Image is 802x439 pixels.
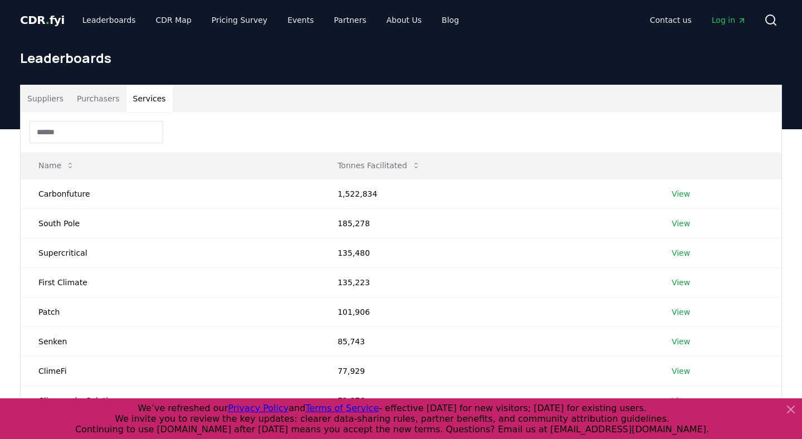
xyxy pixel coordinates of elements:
[278,10,322,30] a: Events
[320,208,654,238] td: 185,278
[21,85,70,112] button: Suppliers
[672,365,690,377] a: View
[320,356,654,386] td: 77,929
[320,267,654,297] td: 135,223
[20,12,65,28] a: CDR.fyi
[672,247,690,258] a: View
[21,297,320,326] td: Patch
[672,277,690,288] a: View
[70,85,126,112] button: Purchasers
[433,10,468,30] a: Blog
[21,326,320,356] td: Senken
[21,179,320,208] td: Carbonfuture
[672,336,690,347] a: View
[126,85,173,112] button: Services
[74,10,145,30] a: Leaderboards
[320,297,654,326] td: 101,906
[74,10,468,30] nav: Main
[46,13,50,27] span: .
[320,326,654,356] td: 85,743
[320,386,654,415] td: 72,876
[703,10,755,30] a: Log in
[378,10,431,30] a: About Us
[21,208,320,238] td: South Pole
[320,179,654,208] td: 1,522,834
[21,386,320,415] td: Climeworks Solution
[672,395,690,406] a: View
[21,238,320,267] td: Supercritical
[20,49,782,67] h1: Leaderboards
[672,306,690,318] a: View
[203,10,276,30] a: Pricing Survey
[672,188,690,199] a: View
[21,267,320,297] td: First Climate
[30,154,84,177] button: Name
[21,356,320,386] td: ClimeFi
[712,14,746,26] span: Log in
[672,218,690,229] a: View
[320,238,654,267] td: 135,480
[147,10,200,30] a: CDR Map
[641,10,701,30] a: Contact us
[20,13,65,27] span: CDR fyi
[329,154,429,177] button: Tonnes Facilitated
[641,10,755,30] nav: Main
[325,10,375,30] a: Partners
